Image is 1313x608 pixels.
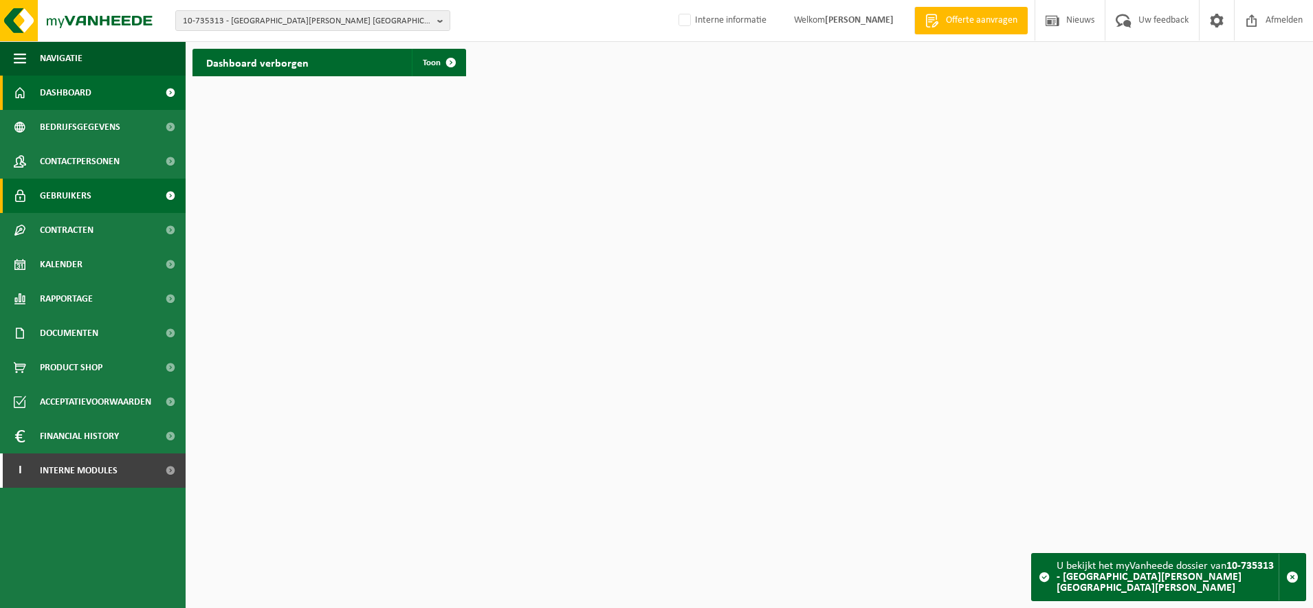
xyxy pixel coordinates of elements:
[175,10,450,31] button: 10-735313 - [GEOGRAPHIC_DATA][PERSON_NAME] [GEOGRAPHIC_DATA][PERSON_NAME]
[14,453,26,488] span: I
[40,453,118,488] span: Interne modules
[676,10,766,31] label: Interne informatie
[40,179,91,213] span: Gebruikers
[192,49,322,76] h2: Dashboard verborgen
[40,316,98,350] span: Documenten
[40,76,91,110] span: Dashboard
[825,15,894,25] strong: [PERSON_NAME]
[40,110,120,144] span: Bedrijfsgegevens
[412,49,465,76] a: Toon
[40,350,102,385] span: Product Shop
[40,419,119,453] span: Financial History
[40,213,93,247] span: Contracten
[40,282,93,316] span: Rapportage
[1057,561,1274,594] strong: 10-735313 - [GEOGRAPHIC_DATA][PERSON_NAME] [GEOGRAPHIC_DATA][PERSON_NAME]
[1057,554,1279,600] div: U bekijkt het myVanheede dossier van
[40,385,151,419] span: Acceptatievoorwaarden
[942,14,1021,27] span: Offerte aanvragen
[40,144,120,179] span: Contactpersonen
[914,7,1028,34] a: Offerte aanvragen
[40,247,82,282] span: Kalender
[423,58,441,67] span: Toon
[40,41,82,76] span: Navigatie
[183,11,432,32] span: 10-735313 - [GEOGRAPHIC_DATA][PERSON_NAME] [GEOGRAPHIC_DATA][PERSON_NAME]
